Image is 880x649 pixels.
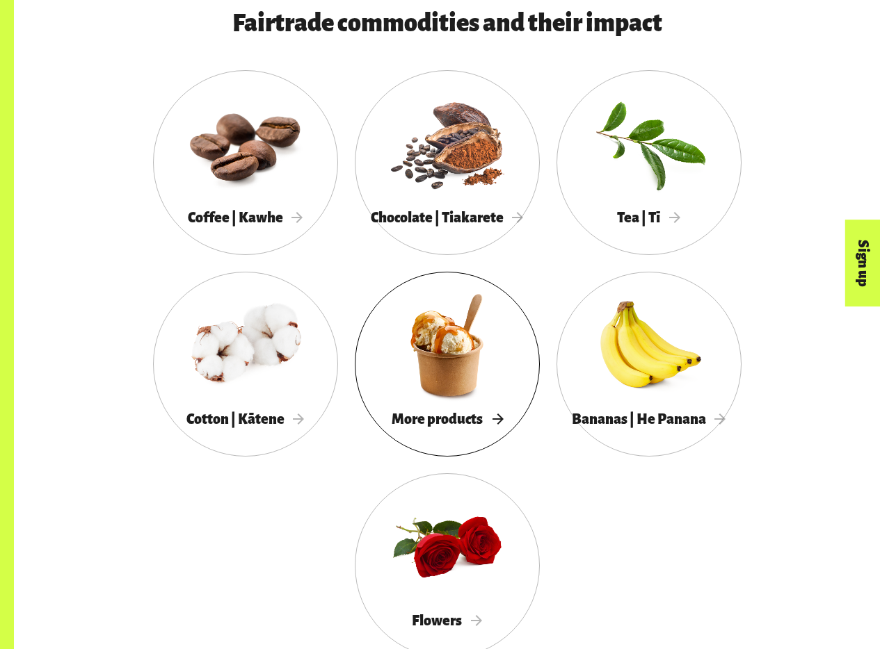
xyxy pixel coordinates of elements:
span: Flowers [412,613,482,628]
h3: Fairtrade commodities and their impact [125,10,769,37]
span: Coffee | Kawhe [188,210,303,225]
span: More products [392,411,503,427]
a: Tea | Tī [557,70,742,255]
span: Cotton | Kātene [186,411,305,427]
a: Cotton | Kātene [153,272,338,457]
span: Bananas | He Panana [572,411,726,427]
a: More products [355,272,540,457]
a: Bananas | He Panana [557,272,742,457]
a: Chocolate | Tiakarete [355,70,540,255]
span: Chocolate | Tiakarete [371,210,524,225]
a: Coffee | Kawhe [153,70,338,255]
span: Tea | Tī [617,210,680,225]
